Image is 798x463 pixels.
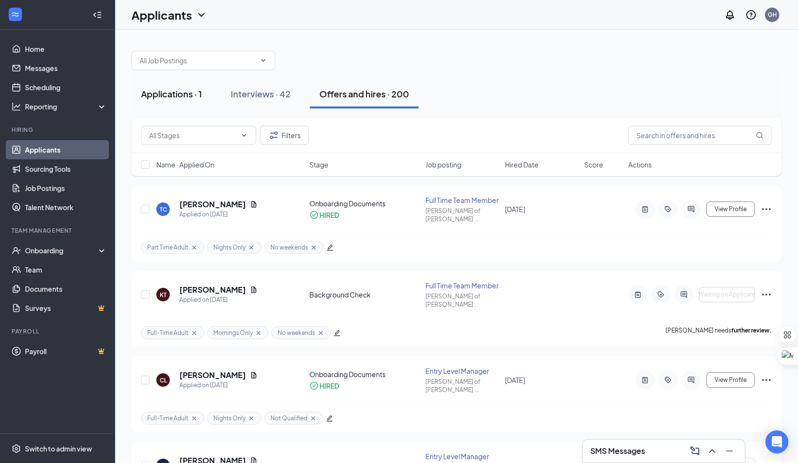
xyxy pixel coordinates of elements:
[425,160,461,169] span: Job posting
[25,102,107,111] div: Reporting
[584,160,603,169] span: Score
[25,140,107,159] a: Applicants
[706,202,755,217] button: View Profile
[309,369,420,379] div: Onboarding Documents
[147,329,188,337] span: Full-Time Adult
[685,205,697,213] svg: ActiveChat
[639,376,651,384] svg: ActiveNote
[425,451,499,461] div: Entry Level Manager
[260,126,309,145] button: Filter Filters
[699,287,755,302] button: Waiting on Applicant
[425,378,499,394] div: [PERSON_NAME] of [PERSON_NAME] ...
[655,291,667,298] svg: ActiveTag
[12,102,21,111] svg: Analysis
[160,291,166,299] div: KT
[25,342,107,361] a: PayrollCrown
[160,376,167,384] div: CL
[639,205,651,213] svg: ActiveNote
[93,10,102,20] svg: Collapse
[25,198,107,217] a: Talent Network
[11,10,20,19] svg: WorkstreamLogo
[309,199,420,208] div: Onboarding Documents
[319,88,409,100] div: Offers and hires · 200
[722,443,737,459] button: Minimize
[425,207,499,223] div: [PERSON_NAME] of [PERSON_NAME] ...
[662,205,674,213] svg: ActiveTag
[327,244,333,251] span: edit
[731,327,772,334] b: further review.
[319,210,339,220] div: HIRED
[505,376,525,384] span: [DATE]
[213,414,246,422] span: Nights Only
[334,330,340,336] span: edit
[25,159,107,178] a: Sourcing Tools
[309,290,420,299] div: Background Check
[505,160,539,169] span: Hired Date
[247,415,255,422] svg: Cross
[632,291,644,298] svg: ActiveNote
[761,374,772,386] svg: Ellipses
[706,372,755,388] button: View Profile
[12,327,105,335] div: Payroll
[141,88,202,100] div: Applications · 1
[12,226,105,235] div: Team Management
[25,39,107,59] a: Home
[687,443,703,459] button: ComposeMessage
[255,329,262,337] svg: Cross
[745,9,757,21] svg: QuestionInfo
[425,292,499,309] div: [PERSON_NAME] of [PERSON_NAME] ...
[25,178,107,198] a: Job Postings
[247,244,255,251] svg: Cross
[179,380,258,390] div: Applied on [DATE]
[425,195,499,205] div: Full Time Team Member
[326,415,333,422] span: edit
[250,201,258,208] svg: Document
[309,415,317,422] svg: Cross
[179,285,246,295] h5: [PERSON_NAME]
[231,88,291,100] div: Interviews · 42
[590,446,645,456] h3: SMS Messages
[25,78,107,97] a: Scheduling
[147,414,188,422] span: Full-Time Adult
[190,244,198,251] svg: Cross
[156,160,214,169] span: Name · Applied On
[140,55,256,66] input: All Job Postings
[240,131,248,139] svg: ChevronDown
[761,289,772,300] svg: Ellipses
[25,279,107,298] a: Documents
[704,443,720,459] button: ChevronUp
[628,160,652,169] span: Actions
[213,329,253,337] span: Mornings Only
[25,260,107,279] a: Team
[250,371,258,379] svg: Document
[179,295,258,305] div: Applied on [DATE]
[179,370,246,380] h5: [PERSON_NAME]
[190,415,198,422] svg: Cross
[12,126,105,134] div: Hiring
[724,445,735,457] svg: Minimize
[715,377,747,383] span: View Profile
[270,243,308,251] span: No weekends
[425,366,499,376] div: Entry Level Manager
[706,445,718,457] svg: ChevronUp
[160,205,167,214] div: TC
[756,131,763,139] svg: MagnifyingGlass
[309,381,319,391] svg: CheckmarkCircle
[268,130,280,141] svg: Filter
[685,376,697,384] svg: ActiveChat
[310,244,317,251] svg: Cross
[278,329,315,337] span: No weekends
[317,329,325,337] svg: Cross
[425,281,499,290] div: Full Time Team Member
[309,160,329,169] span: Stage
[213,243,246,251] span: Nights Only
[689,445,701,457] svg: ComposeMessage
[25,59,107,78] a: Messages
[179,199,246,210] h5: [PERSON_NAME]
[715,206,747,213] span: View Profile
[678,291,690,298] svg: ActiveChat
[12,246,21,255] svg: UserCheck
[724,9,736,21] svg: Notifications
[628,126,772,145] input: Search in offers and hires
[25,246,99,255] div: Onboarding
